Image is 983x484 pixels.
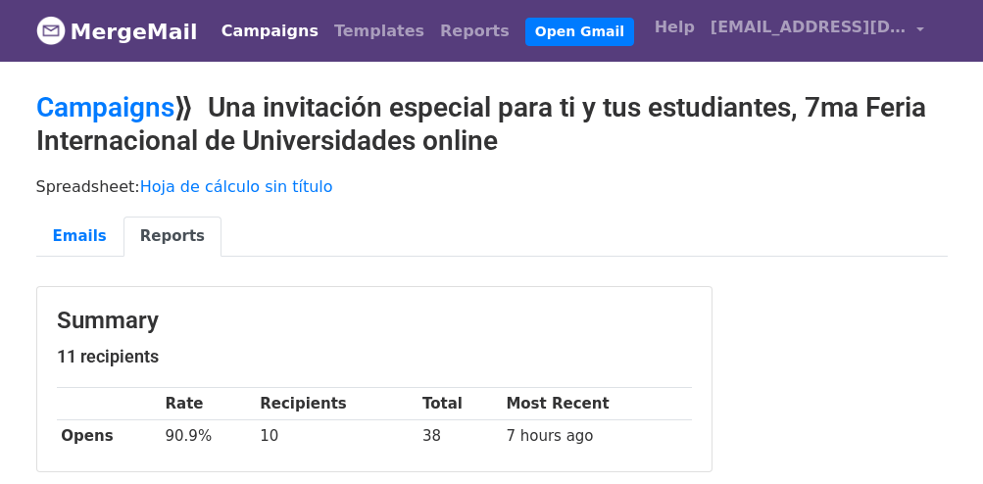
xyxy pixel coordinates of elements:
div: Widget de chat [885,390,983,484]
span: [EMAIL_ADDRESS][DOMAIN_NAME] [711,16,907,39]
th: Total [418,388,501,420]
h3: Summary [57,307,692,335]
a: Reports [432,12,517,51]
a: Hoja de cálculo sin título [140,177,333,196]
h5: 11 recipients [57,346,692,367]
iframe: Chat Widget [885,390,983,484]
td: 38 [418,420,501,453]
p: Spreadsheet: [36,176,948,197]
img: MergeMail logo [36,16,66,45]
th: Opens [57,420,161,453]
a: [EMAIL_ADDRESS][DOMAIN_NAME] [703,8,932,54]
td: 7 hours ago [502,420,692,453]
a: Open Gmail [525,18,634,46]
th: Recipients [255,388,418,420]
a: Emails [36,217,123,257]
a: Reports [123,217,221,257]
a: Templates [326,12,432,51]
a: Campaigns [214,12,326,51]
a: MergeMail [36,11,198,52]
a: Help [647,8,703,47]
a: Campaigns [36,91,174,123]
h2: ⟫ Una invitación especial para ti y tus estudiantes, 7ma Feria Internacional de Universidades online [36,91,948,157]
td: 90.9% [161,420,256,453]
th: Rate [161,388,256,420]
td: 10 [255,420,418,453]
th: Most Recent [502,388,692,420]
